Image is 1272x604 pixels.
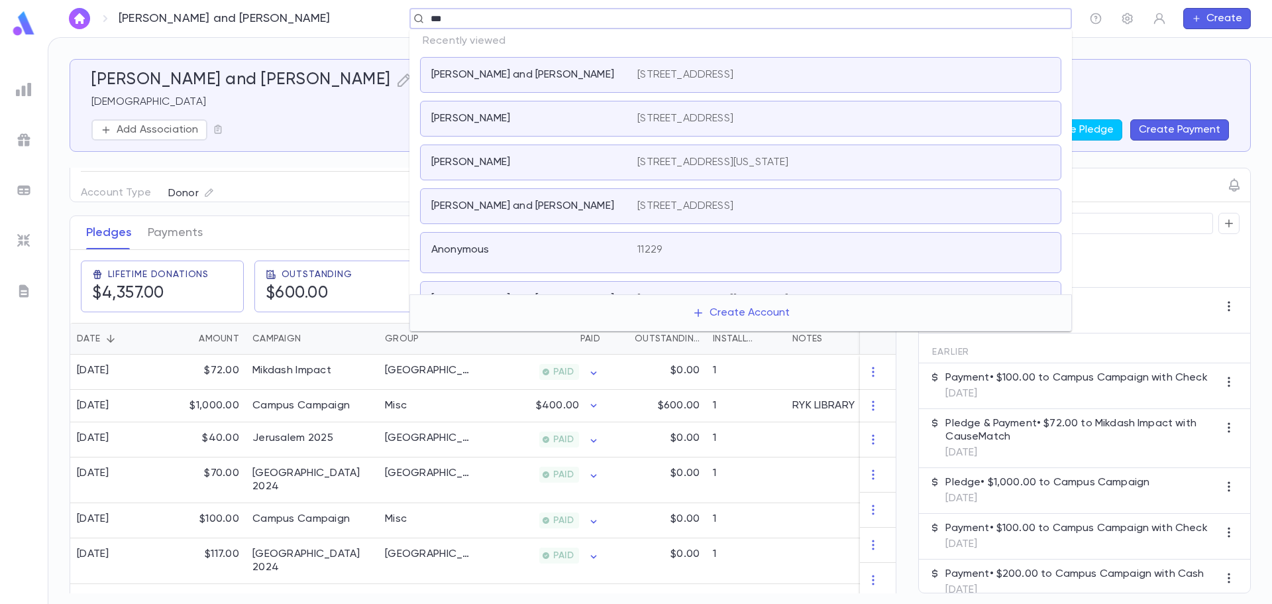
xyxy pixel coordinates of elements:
[945,417,1218,444] p: Pledge & Payment • $72.00 to Mikdash Impact with CauseMatch
[77,548,109,561] div: [DATE]
[160,323,246,355] div: Amount
[706,355,786,390] div: 1
[706,538,786,584] div: 1
[786,323,951,355] div: Notes
[385,399,407,412] div: Misc
[378,323,478,355] div: Group
[16,132,32,148] img: campaigns_grey.99e729a5f7ee94e3726e6486bddda8f1.svg
[682,300,800,326] button: Create Account
[431,200,614,213] p: [PERSON_NAME] and [PERSON_NAME]
[945,568,1204,581] p: Payment • $200.00 to Campus Campaign with Cash
[81,182,157,204] p: Account Type
[945,583,1204,597] p: [DATE]
[86,216,132,249] button: Pledges
[559,328,580,349] button: Sort
[160,457,246,503] div: $70.00
[945,446,1218,459] p: [DATE]
[168,185,214,202] div: Donor
[945,387,1207,400] p: [DATE]
[119,11,331,26] p: [PERSON_NAME] and [PERSON_NAME]
[252,513,350,526] div: Campus Campaign
[431,68,614,82] p: [PERSON_NAME] and [PERSON_NAME]
[658,399,700,412] p: $600.00
[77,399,109,412] div: [DATE]
[478,323,607,355] div: Paid
[706,422,786,457] div: 1
[385,432,471,445] div: Jerusalem
[246,323,378,355] div: Campaign
[548,434,579,445] span: PAID
[607,323,706,355] div: Outstanding
[431,243,489,257] p: Anonymous
[16,283,32,299] img: letters_grey.7941b92b52307dd3b8a917253454ce1c.svg
[148,216,203,249] button: Payments
[548,550,579,561] span: PAID
[108,269,209,280] span: Lifetime Donations
[431,112,510,125] p: [PERSON_NAME]
[706,457,786,503] div: 1
[637,156,788,169] p: [STREET_ADDRESS][US_STATE]
[706,390,786,422] div: 1
[77,364,109,377] div: [DATE]
[266,284,329,304] h5: $600.00
[637,68,733,82] p: [STREET_ADDRESS]
[160,390,246,422] div: $1,000.00
[945,492,1149,505] p: [DATE]
[945,371,1207,385] p: Payment • $100.00 to Campus Campaign with Check
[77,323,100,355] div: Date
[409,29,1072,53] p: Recently viewed
[16,233,32,249] img: imports_grey.530a8a0e642e233f2baf0ef88e8c9fcb.svg
[252,548,372,574] div: Jerusalem 2024
[637,112,733,125] p: [STREET_ADDRESS]
[77,513,109,526] div: [DATE]
[77,467,109,480] div: [DATE]
[613,328,635,349] button: Sort
[580,323,600,355] div: Paid
[637,200,733,213] p: [STREET_ADDRESS]
[160,538,246,584] div: $117.00
[385,513,407,526] div: Misc
[1130,119,1229,141] button: Create Payment
[548,367,579,377] span: PAID
[160,355,246,390] div: $72.00
[72,13,87,24] img: home_white.a664292cf8c1dea59945f0da9f25487c.svg
[11,11,37,36] img: logo
[637,292,788,306] p: [STREET_ADDRESS][US_STATE]
[117,123,198,137] p: Add Association
[706,323,786,355] div: Installments
[1032,119,1122,141] button: Create Pledge
[670,432,700,445] p: $0.00
[282,269,352,280] span: Outstanding
[385,467,471,480] div: Jerusalem
[419,328,440,349] button: Sort
[792,323,822,355] div: Notes
[178,328,199,349] button: Sort
[252,323,301,355] div: Campaign
[431,156,510,169] p: [PERSON_NAME]
[932,347,969,357] span: Earlier
[706,503,786,538] div: 1
[16,182,32,198] img: batches_grey.339ca447c9d9533ef1741baa751efc33.svg
[252,399,350,412] div: Campus Campaign
[199,323,239,355] div: Amount
[635,323,700,355] div: Outstanding
[713,323,758,355] div: Installments
[431,292,614,306] p: [PERSON_NAME] and [PERSON_NAME]
[100,328,121,349] button: Sort
[160,503,246,538] div: $100.00
[91,95,1229,109] p: [DEMOGRAPHIC_DATA]
[670,364,700,377] p: $0.00
[945,538,1207,551] p: [DATE]
[1183,8,1251,29] button: Create
[91,119,207,141] button: Add Association
[77,432,109,445] div: [DATE]
[385,548,471,561] div: Jerusalem
[670,467,700,480] p: $0.00
[792,399,855,412] div: RYK LIBRARY
[252,432,333,445] div: Jerusalem 2025
[385,323,419,355] div: Group
[16,82,32,97] img: reports_grey.c525e4749d1bce6a11f5fe2a8de1b229.svg
[92,284,164,304] h5: $4,357.00
[91,70,391,90] h5: [PERSON_NAME] and [PERSON_NAME]
[301,328,322,349] button: Sort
